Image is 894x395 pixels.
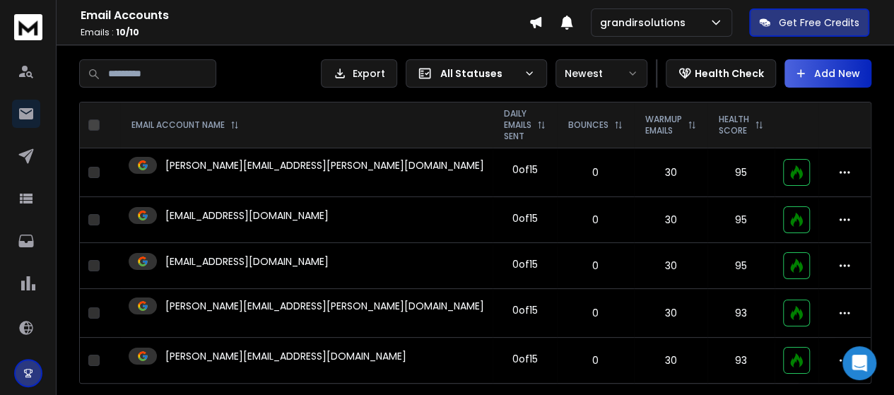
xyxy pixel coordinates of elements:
[719,114,749,136] p: HEALTH SCORE
[165,299,484,313] p: [PERSON_NAME][EMAIL_ADDRESS][PERSON_NAME][DOMAIN_NAME]
[165,158,484,172] p: [PERSON_NAME][EMAIL_ADDRESS][PERSON_NAME][DOMAIN_NAME]
[512,303,538,317] div: 0 of 15
[634,148,707,197] td: 30
[784,59,871,88] button: Add New
[779,16,859,30] p: Get Free Credits
[116,26,139,38] span: 10 / 10
[666,59,776,88] button: Health Check
[165,254,329,269] p: [EMAIL_ADDRESS][DOMAIN_NAME]
[512,352,538,366] div: 0 of 15
[842,346,876,380] div: Open Intercom Messenger
[512,163,538,177] div: 0 of 15
[707,289,775,338] td: 93
[321,59,397,88] button: Export
[565,259,625,273] p: 0
[565,353,625,367] p: 0
[707,197,775,243] td: 95
[165,208,329,223] p: [EMAIL_ADDRESS][DOMAIN_NAME]
[707,148,775,197] td: 95
[634,338,707,384] td: 30
[568,119,608,131] p: BOUNCES
[707,243,775,289] td: 95
[81,27,529,38] p: Emails :
[645,114,682,136] p: WARMUP EMAILS
[81,7,529,24] h1: Email Accounts
[14,14,42,40] img: logo
[634,197,707,243] td: 30
[512,257,538,271] div: 0 of 15
[634,289,707,338] td: 30
[600,16,691,30] p: grandirsolutions
[695,66,764,81] p: Health Check
[504,108,531,142] p: DAILY EMAILS SENT
[634,243,707,289] td: 30
[707,338,775,384] td: 93
[565,306,625,320] p: 0
[565,213,625,227] p: 0
[749,8,869,37] button: Get Free Credits
[555,59,647,88] button: Newest
[440,66,518,81] p: All Statuses
[131,119,239,131] div: EMAIL ACCOUNT NAME
[165,349,406,363] p: [PERSON_NAME][EMAIL_ADDRESS][DOMAIN_NAME]
[565,165,625,179] p: 0
[512,211,538,225] div: 0 of 15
